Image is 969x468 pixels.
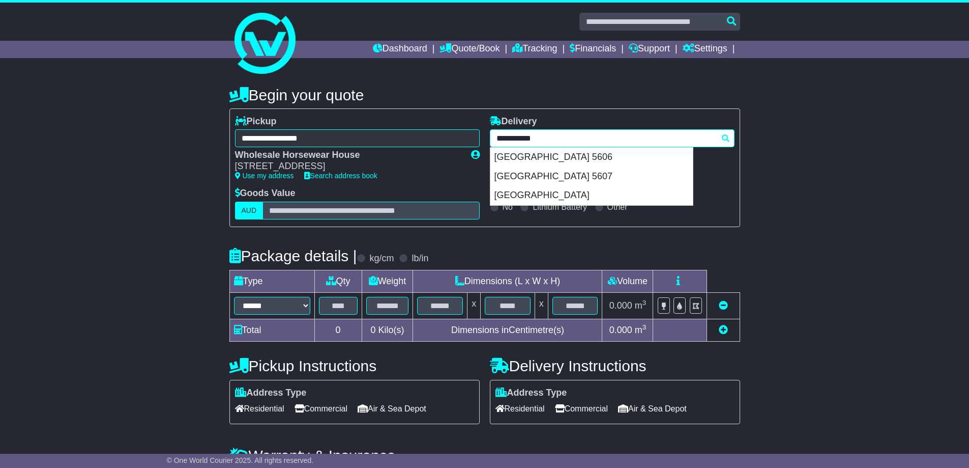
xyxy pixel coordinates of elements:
a: Remove this item [719,300,728,311]
td: Qty [314,270,362,292]
h4: Delivery Instructions [490,357,740,374]
div: [GEOGRAPHIC_DATA] 5606 [490,148,693,167]
a: Financials [570,41,616,58]
div: [GEOGRAPHIC_DATA] [490,186,693,205]
div: Wholesale Horsewear House [235,150,461,161]
h4: Package details | [229,247,357,264]
span: Air & Sea Depot [618,401,687,417]
label: AUD [235,202,263,219]
td: x [467,292,481,319]
td: Weight [362,270,413,292]
td: Type [229,270,314,292]
a: Quote/Book [439,41,500,58]
a: Support [629,41,670,58]
td: Dimensions in Centimetre(s) [413,319,602,341]
span: 0.000 [609,300,632,311]
span: Commercial [555,401,608,417]
label: Pickup [235,116,277,127]
span: © One World Courier 2025. All rights reserved. [167,456,314,464]
typeahead: Please provide city [490,129,735,147]
a: Use my address [235,172,294,180]
a: Tracking [512,41,557,58]
td: Kilo(s) [362,319,413,341]
h4: Warranty & Insurance [229,447,740,464]
a: Settings [683,41,727,58]
span: Air & Sea Depot [358,401,426,417]
label: Address Type [495,388,567,399]
label: No [503,202,513,212]
td: x [535,292,548,319]
label: Other [607,202,628,212]
td: 0 [314,319,362,341]
label: kg/cm [369,253,394,264]
sup: 3 [642,323,647,331]
label: Lithium Battery [533,202,587,212]
span: Residential [495,401,545,417]
a: Add new item [719,325,728,335]
sup: 3 [642,299,647,307]
span: 0.000 [609,325,632,335]
td: Total [229,319,314,341]
label: lb/in [412,253,428,264]
div: [GEOGRAPHIC_DATA] 5607 [490,167,693,186]
h4: Pickup Instructions [229,357,480,374]
label: Delivery [490,116,537,127]
span: 0 [370,325,375,335]
span: Commercial [295,401,347,417]
span: m [635,325,647,335]
div: [STREET_ADDRESS] [235,161,461,172]
label: Goods Value [235,188,296,199]
a: Search address book [304,172,377,180]
td: Dimensions (L x W x H) [413,270,602,292]
span: Residential [235,401,284,417]
td: Volume [602,270,653,292]
a: Dashboard [373,41,427,58]
h4: Begin your quote [229,87,740,103]
span: m [635,300,647,311]
label: Address Type [235,388,307,399]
